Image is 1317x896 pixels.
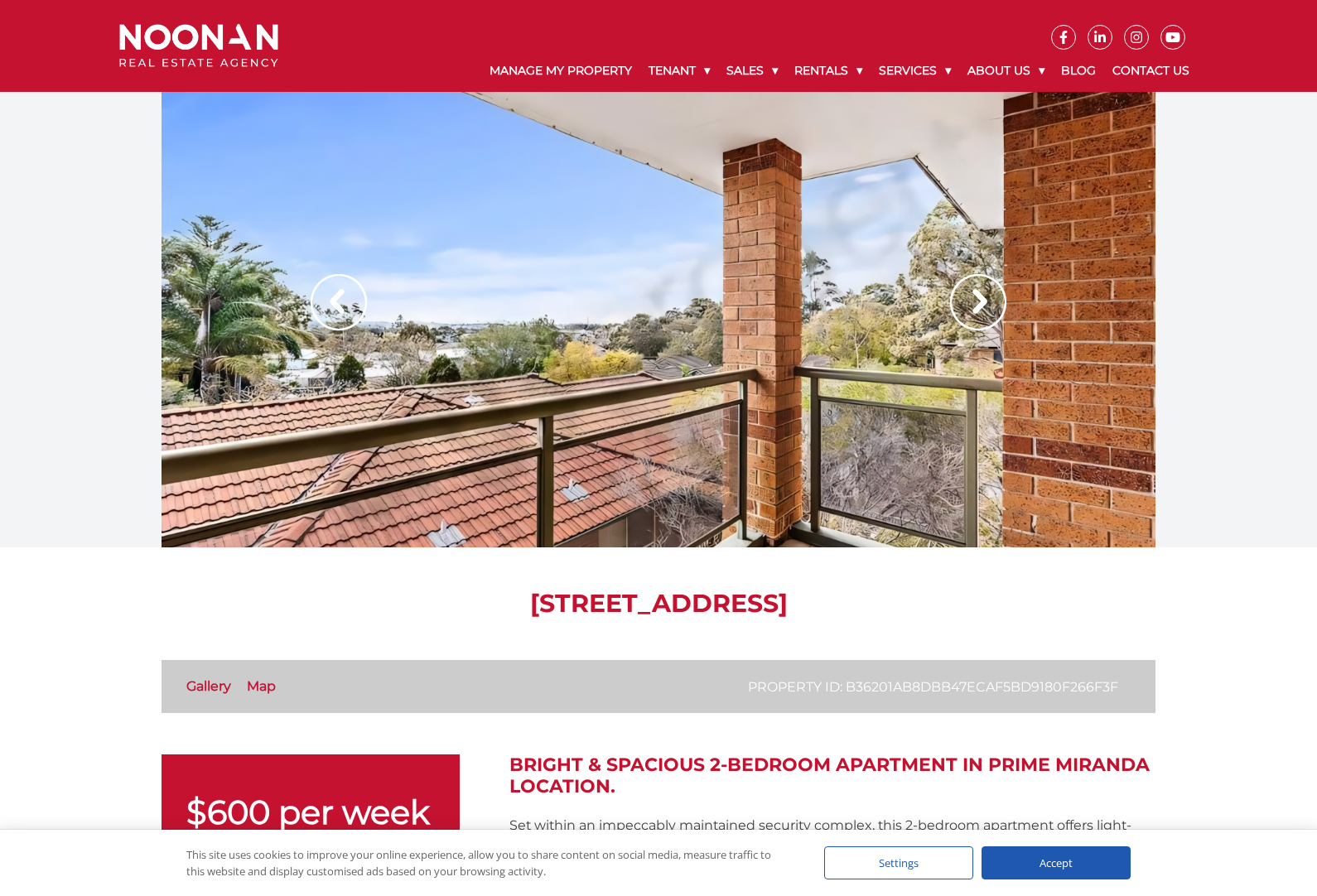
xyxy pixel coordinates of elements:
[950,274,1006,330] img: Arrow slider
[162,589,1155,619] h1: [STREET_ADDRESS]
[824,846,973,879] div: Settings
[186,678,231,694] a: Gallery
[1104,50,1198,92] a: Contact Us
[186,846,791,879] div: This site uses cookies to improve your online experience, allow you to share content on social me...
[640,50,718,92] a: Tenant
[186,796,435,829] p: $600 per week
[786,50,871,92] a: Rentals
[119,24,278,68] img: Noonan Real Estate Agency
[959,50,1053,92] a: About Us
[1053,50,1104,92] a: Blog
[311,274,367,330] img: Arrow slider
[509,815,1155,877] p: Set within an impeccably maintained security complex, this 2-bedroom apartment offers light-fille...
[718,50,786,92] a: Sales
[481,50,640,92] a: Manage My Property
[247,678,276,694] a: Map
[748,677,1118,697] p: Property ID: b36201ab8dbb47ecaf5bd9180f266f3f
[871,50,959,92] a: Services
[509,754,1155,798] h2: Bright & Spacious 2-Bedroom Apartment in Prime Miranda Location.
[982,846,1131,879] div: Accept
